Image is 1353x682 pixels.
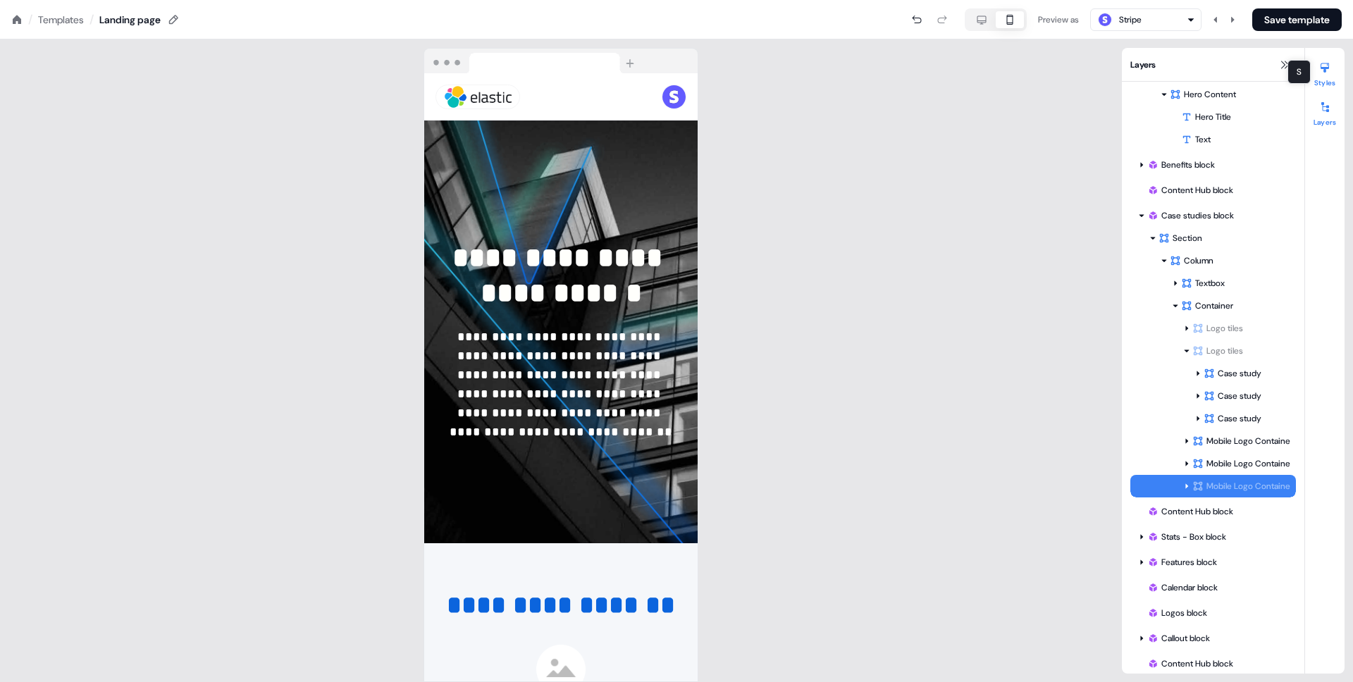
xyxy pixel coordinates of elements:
[1090,8,1201,31] button: Stripe
[1130,83,1296,151] div: Hero ContentHero TitleText
[1305,56,1345,87] button: Styles
[1305,96,1345,127] button: Layers
[1130,576,1296,599] div: Calendar block
[1130,652,1296,675] div: Content Hub block
[1287,60,1311,84] div: S
[1122,48,1304,82] div: Layers
[1181,299,1290,313] div: Container
[1130,317,1296,340] div: Logo tiles
[1130,407,1296,430] div: Case study
[1147,631,1290,645] div: Callout block
[1252,8,1342,31] button: Save template
[1130,340,1296,430] div: Logo tilesCase studyCase studyCase study
[38,13,84,27] a: Templates
[1192,434,1290,448] div: Mobile Logo Container
[1130,452,1296,475] div: Mobile Logo Container
[1204,366,1290,380] div: Case study
[1170,87,1290,101] div: Hero Content
[1192,479,1290,493] div: Mobile Logo Container
[1130,272,1296,294] div: Textbox
[28,12,32,27] div: /
[1130,475,1296,497] div: Mobile Logo Container
[1204,411,1290,426] div: Case study
[1147,581,1290,595] div: Calendar block
[1038,13,1079,27] div: Preview as
[1130,204,1296,497] div: Case studies blockSectionColumnTextboxContainerLogo tilesLogo tilesCase studyCase studyCase study...
[1147,158,1290,172] div: Benefits block
[1130,526,1296,548] div: Stats - Box block
[1130,385,1296,407] div: Case study
[1147,209,1290,223] div: Case studies block
[1147,530,1290,544] div: Stats - Box block
[1192,344,1290,358] div: Logo tiles
[1119,13,1142,27] div: Stripe
[1181,110,1296,124] div: Hero Title
[89,12,94,27] div: /
[1130,602,1296,624] div: Logos block
[1159,231,1290,245] div: Section
[1130,38,1296,151] div: Hero ContentHero TitleText
[1192,321,1290,335] div: Logo tiles
[1192,457,1290,471] div: Mobile Logo Container
[1130,106,1296,128] div: Hero Title
[424,49,641,74] img: Browser topbar
[1130,249,1296,497] div: ColumnTextboxContainerLogo tilesLogo tilesCase studyCase studyCase studyMobile Logo ContainerMobi...
[1130,362,1296,385] div: Case study
[1130,430,1296,452] div: Mobile Logo Container
[1130,627,1296,650] div: Callout block
[1130,227,1296,497] div: SectionColumnTextboxContainerLogo tilesLogo tilesCase studyCase studyCase studyMobile Logo Contai...
[1204,389,1290,403] div: Case study
[1147,504,1290,519] div: Content Hub block
[99,13,161,27] div: Landing page
[1130,551,1296,573] div: Features block
[1130,179,1296,201] div: Content Hub block
[1147,183,1290,197] div: Content Hub block
[1147,555,1290,569] div: Features block
[1147,606,1290,620] div: Logos block
[1130,61,1296,151] div: Hero ContentHero TitleText
[1181,132,1296,147] div: Text
[1181,276,1290,290] div: Textbox
[1147,657,1290,671] div: Content Hub block
[1170,254,1290,268] div: Column
[1130,154,1296,176] div: Benefits block
[1130,128,1296,151] div: Text
[1130,500,1296,523] div: Content Hub block
[1130,294,1296,497] div: ContainerLogo tilesLogo tilesCase studyCase studyCase studyMobile Logo ContainerMobile Logo Conta...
